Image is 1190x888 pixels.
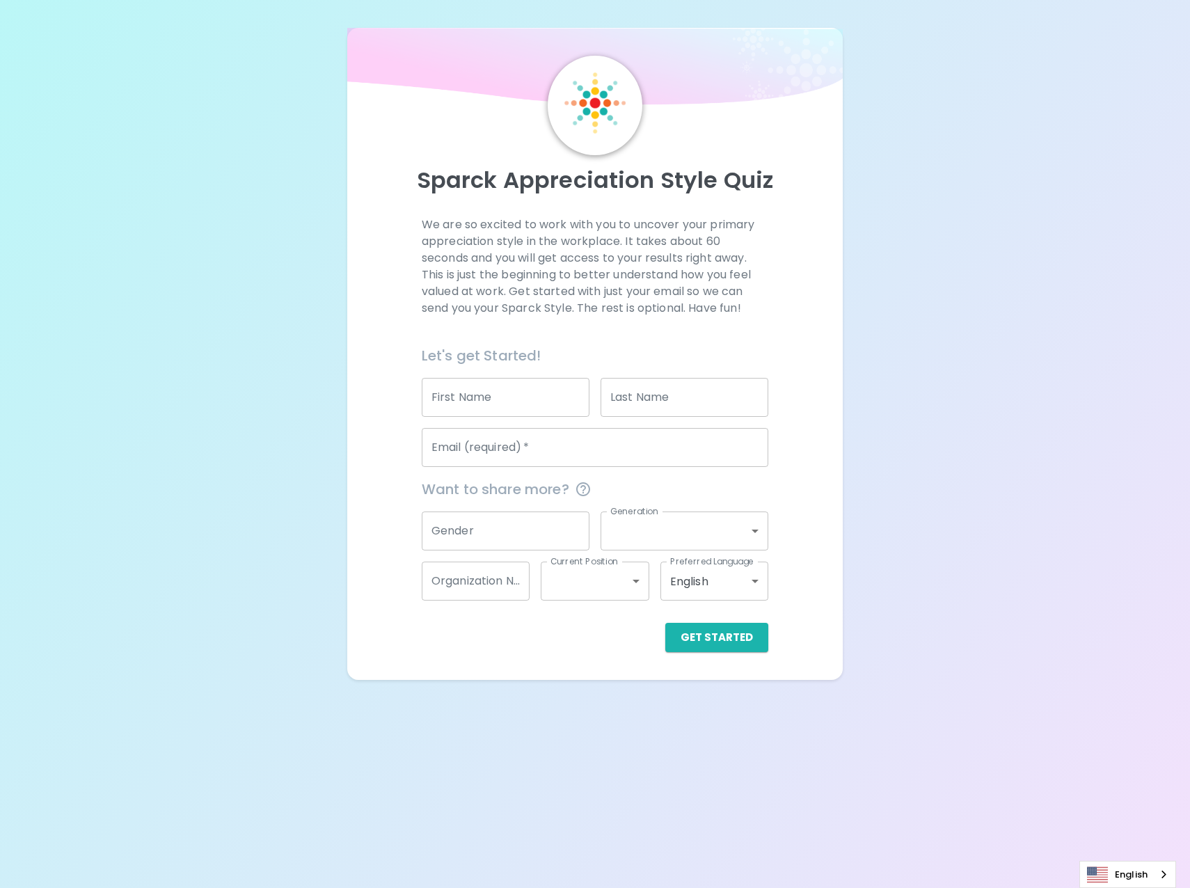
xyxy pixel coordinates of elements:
label: Generation [610,505,658,517]
div: English [660,562,768,601]
p: We are so excited to work with you to uncover your primary appreciation style in the workplace. I... [422,216,768,317]
button: Get Started [665,623,768,652]
span: Want to share more? [422,478,768,500]
div: Language [1079,861,1176,888]
p: Sparck Appreciation Style Quiz [364,166,827,194]
img: Sparck Logo [564,72,626,134]
aside: Language selected: English [1079,861,1176,888]
label: Current Position [550,555,618,567]
img: wave [347,28,843,111]
svg: This information is completely confidential and only used for aggregated appreciation studies at ... [575,481,592,498]
label: Preferred Language [670,555,754,567]
h6: Let's get Started! [422,344,768,367]
a: English [1080,862,1175,887]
